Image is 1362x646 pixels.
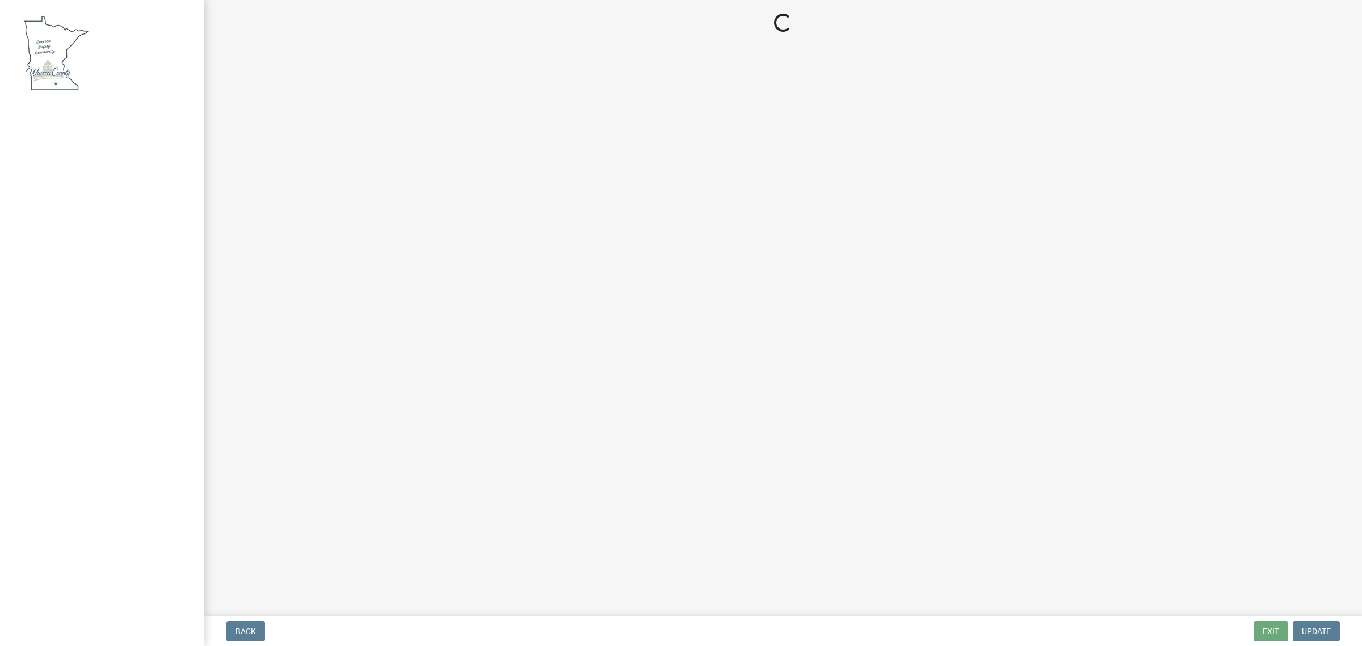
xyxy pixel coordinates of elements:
button: Back [226,621,265,641]
button: Update [1293,621,1340,641]
button: Exit [1254,621,1288,641]
span: Update [1302,627,1331,636]
img: Waseca County, Minnesota [23,12,90,93]
span: Back [236,627,256,636]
